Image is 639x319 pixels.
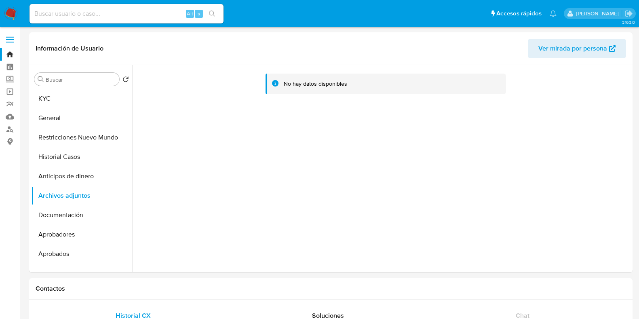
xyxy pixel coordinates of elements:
span: Alt [187,10,193,17]
a: Salir [624,9,633,18]
p: marcela.perdomo@mercadolibre.com.co [576,10,622,17]
div: No hay datos disponibles [284,80,347,88]
input: Buscar [46,76,116,83]
button: Anticipos de dinero [31,167,132,186]
button: Volver al orden por defecto [122,76,129,85]
span: Ver mirada por persona [538,39,607,58]
input: Buscar usuario o caso... [30,8,224,19]
span: s [198,10,200,17]
button: Ver mirada por persona [528,39,626,58]
button: search-icon [204,8,220,19]
span: Accesos rápidos [496,9,542,18]
button: Buscar [38,76,44,82]
button: Aprobados [31,244,132,264]
button: Aprobadores [31,225,132,244]
a: Notificaciones [550,10,557,17]
button: Archivos adjuntos [31,186,132,205]
h1: Información de Usuario [36,44,103,53]
button: Documentación [31,205,132,225]
button: General [31,108,132,128]
button: CBT [31,264,132,283]
button: KYC [31,89,132,108]
h1: Contactos [36,285,626,293]
button: Restricciones Nuevo Mundo [31,128,132,147]
button: Historial Casos [31,147,132,167]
